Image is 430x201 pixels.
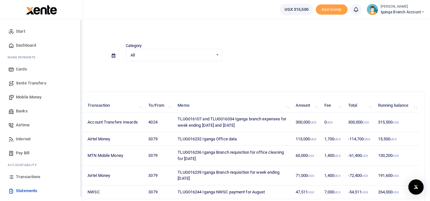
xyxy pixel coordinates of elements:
[310,137,316,141] small: UGX
[145,132,174,146] td: 3379
[5,160,77,170] li: Ac
[321,146,345,165] td: 1,400
[321,99,345,112] th: Fee: activate to sort column ascending
[375,185,419,199] td: 264,000
[321,166,345,185] td: 1,400
[292,112,321,132] td: 300,000
[375,112,419,132] td: 315,500
[174,185,292,199] td: TLUG016244 Iganga NWSC payment for August
[174,112,292,132] td: TLUG016107 and TLUG016034 Iganga branch expenses for week ending [DATE] and [DATE]
[362,174,368,178] small: UGX
[362,154,368,157] small: UGX
[16,108,28,114] span: Banks
[321,132,345,146] td: 1,700
[145,166,174,185] td: 3379
[84,99,145,112] th: Transaction: activate to sort column ascending
[5,170,77,184] a: Transactions
[327,121,333,124] small: UGX
[364,137,370,141] small: UGX
[362,191,368,194] small: UGX
[390,137,396,141] small: UGX
[130,52,213,58] span: All
[308,154,314,157] small: UGX
[292,99,321,112] th: Amount: activate to sort column ascending
[174,146,292,165] td: TLUG016236 Iganga Branch requisition for office cleaning for [DATE]
[367,4,378,15] img: profile-user
[375,166,419,185] td: 191,600
[174,132,292,146] td: TLUG016232 Iganga Office data
[16,28,25,35] span: Start
[280,4,313,15] a: UGX 315,500
[145,146,174,165] td: 3379
[308,191,314,194] small: UGX
[392,154,398,157] small: UGX
[5,132,77,146] a: Internet
[145,99,174,112] th: To/From: activate to sort column ascending
[5,38,77,52] a: Dashboard
[392,191,398,194] small: UGX
[5,90,77,104] a: Mobile Money
[321,112,345,132] td: 0
[84,146,145,165] td: MTN Mobile Money
[84,112,145,132] td: Account Transfers Inwards
[145,185,174,199] td: 3379
[392,174,398,178] small: UGX
[126,43,142,49] label: Category
[375,132,419,146] td: 15,500
[16,174,40,180] span: Transactions
[16,150,29,156] span: Pay Bill
[316,7,348,11] a: Add money
[174,99,292,112] th: Memo: activate to sort column ascending
[16,42,36,49] span: Dashboard
[16,122,30,128] span: Airtime
[5,76,77,90] a: Xente Transfers
[334,191,340,194] small: UGX
[363,121,369,124] small: UGX
[145,112,174,132] td: 4024
[310,121,316,124] small: UGX
[24,69,425,76] p: Download
[84,166,145,185] td: Airtel Money
[11,55,36,60] span: ake Payments
[26,5,57,15] img: logo-large
[334,137,340,141] small: UGX
[84,185,145,199] td: NWSC
[292,185,321,199] td: 47,511
[12,163,37,167] span: countability
[345,146,375,165] td: -61,400
[277,4,316,15] li: Wallet ballance
[285,6,308,13] span: UGX 315,500
[345,132,375,146] td: -114,700
[334,174,340,178] small: UGX
[381,4,425,10] small: [PERSON_NAME]
[16,80,46,86] span: Xente Transfers
[25,7,57,12] a: logo-small logo-large logo-large
[345,112,375,132] td: 300,000
[16,136,31,142] span: Internet
[5,104,77,118] a: Banks
[16,94,41,100] span: Mobile Money
[334,154,340,157] small: UGX
[5,184,77,198] a: Statements
[316,4,348,15] li: Toup your wallet
[5,118,77,132] a: Airtime
[5,24,77,38] a: Start
[5,62,77,76] a: Cards
[392,121,398,124] small: UGX
[174,166,292,185] td: TLUG016239 Iganga Branch requisition for week ending [DATE]
[16,188,37,194] span: Statements
[5,146,77,160] a: Pay Bill
[345,166,375,185] td: -72,400
[24,27,425,34] h4: Statements
[292,146,321,165] td: 60,000
[292,166,321,185] td: 71,000
[321,185,345,199] td: 7,000
[16,66,27,72] span: Cards
[345,99,375,112] th: Total: activate to sort column ascending
[375,99,419,112] th: Running balance: activate to sort column ascending
[381,9,425,15] span: Iganga Branch Account
[5,52,77,62] li: M
[408,179,424,195] div: Open Intercom Messenger
[292,132,321,146] td: 113,000
[84,132,145,146] td: Airtel Money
